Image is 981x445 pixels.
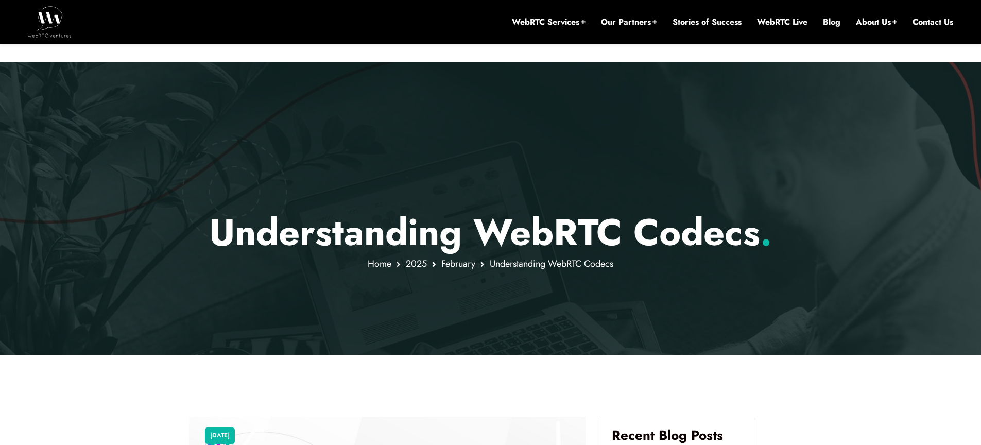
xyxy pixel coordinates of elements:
[601,16,657,28] a: Our Partners
[823,16,840,28] a: Blog
[913,16,953,28] a: Contact Us
[189,210,792,254] h1: Understanding WebRTC Codecs
[490,257,613,270] span: Understanding WebRTC Codecs
[368,257,391,270] a: Home
[28,6,72,37] img: WebRTC.ventures
[673,16,742,28] a: Stories of Success
[760,206,772,259] span: .
[757,16,807,28] a: WebRTC Live
[210,429,230,442] a: [DATE]
[406,257,427,270] a: 2025
[441,257,475,270] a: February
[856,16,897,28] a: About Us
[512,16,586,28] a: WebRTC Services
